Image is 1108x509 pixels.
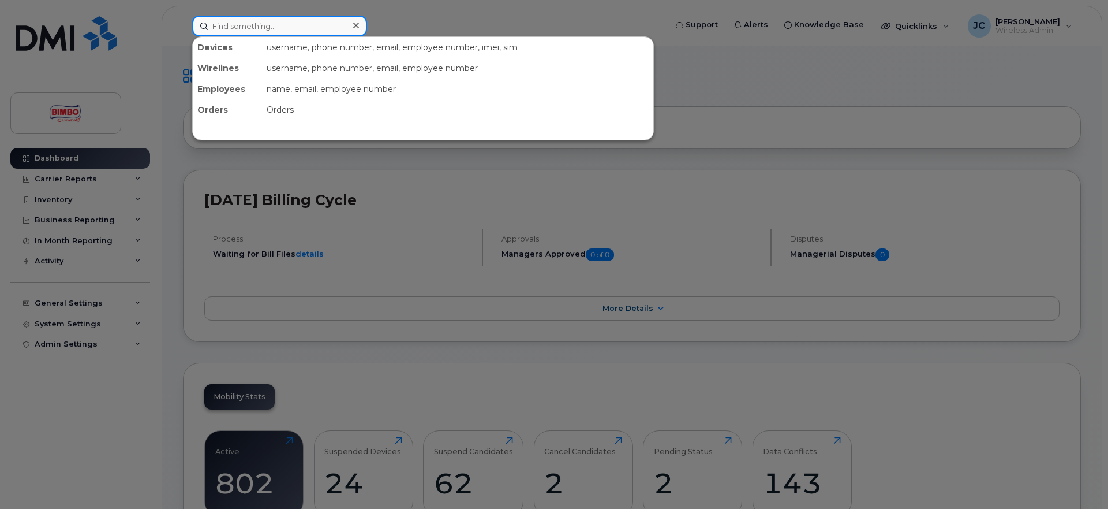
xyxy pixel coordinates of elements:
div: Orders [262,99,653,120]
div: Orders [193,99,262,120]
div: name, email, employee number [262,79,653,99]
div: username, phone number, email, employee number, imei, sim [262,37,653,58]
div: Wirelines [193,58,262,79]
div: username, phone number, email, employee number [262,58,653,79]
div: Devices [193,37,262,58]
div: Employees [193,79,262,99]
